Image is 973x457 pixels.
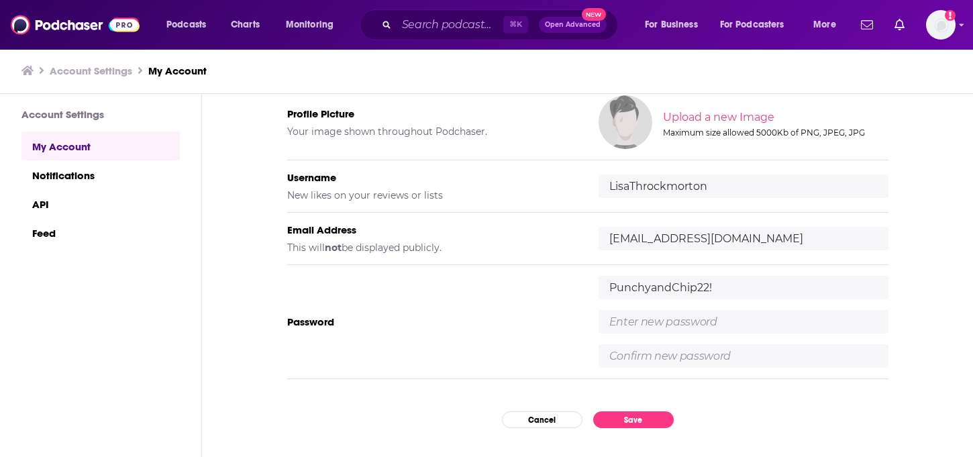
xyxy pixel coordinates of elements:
input: Enter new password [599,310,888,334]
h3: Account Settings [21,108,180,121]
button: Show profile menu [926,10,956,40]
span: Podcasts [166,15,206,34]
span: ⌘ K [503,16,528,34]
a: Show notifications dropdown [889,13,910,36]
a: Show notifications dropdown [856,13,878,36]
a: Notifications [21,160,180,189]
h5: This will be displayed publicly. [287,242,577,254]
input: Search podcasts, credits, & more... [397,14,503,36]
h5: New likes on your reviews or lists [287,189,577,201]
span: Open Advanced [545,21,601,28]
div: Maximum size allowed 5000Kb of PNG, JPEG, JPG [663,128,886,138]
img: Your profile image [599,95,652,149]
button: open menu [711,14,804,36]
input: username [599,174,888,198]
button: open menu [276,14,351,36]
button: Open AdvancedNew [539,17,607,33]
h5: Password [287,315,577,328]
span: More [813,15,836,34]
a: My Account [21,132,180,160]
svg: Add a profile image [945,10,956,21]
button: open menu [635,14,715,36]
button: Save [593,411,674,428]
input: Verify current password [599,276,888,299]
span: Logged in as LisaThrockmorton [926,10,956,40]
img: User Profile [926,10,956,40]
button: Cancel [502,411,582,428]
span: New [582,8,606,21]
img: Podchaser - Follow, Share and Rate Podcasts [11,12,140,38]
button: open menu [157,14,223,36]
h5: Your image shown throughout Podchaser. [287,125,577,138]
span: Charts [231,15,260,34]
b: not [325,242,342,254]
input: Confirm new password [599,344,888,368]
span: Monitoring [286,15,334,34]
a: My Account [148,64,207,77]
a: Account Settings [50,64,132,77]
h5: Email Address [287,223,577,236]
div: Search podcasts, credits, & more... [372,9,631,40]
button: open menu [804,14,853,36]
a: Feed [21,218,180,247]
input: email [599,227,888,250]
span: For Podcasters [720,15,784,34]
span: For Business [645,15,698,34]
h5: Profile Picture [287,107,577,120]
a: API [21,189,180,218]
h5: Username [287,171,577,184]
a: Charts [222,14,268,36]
